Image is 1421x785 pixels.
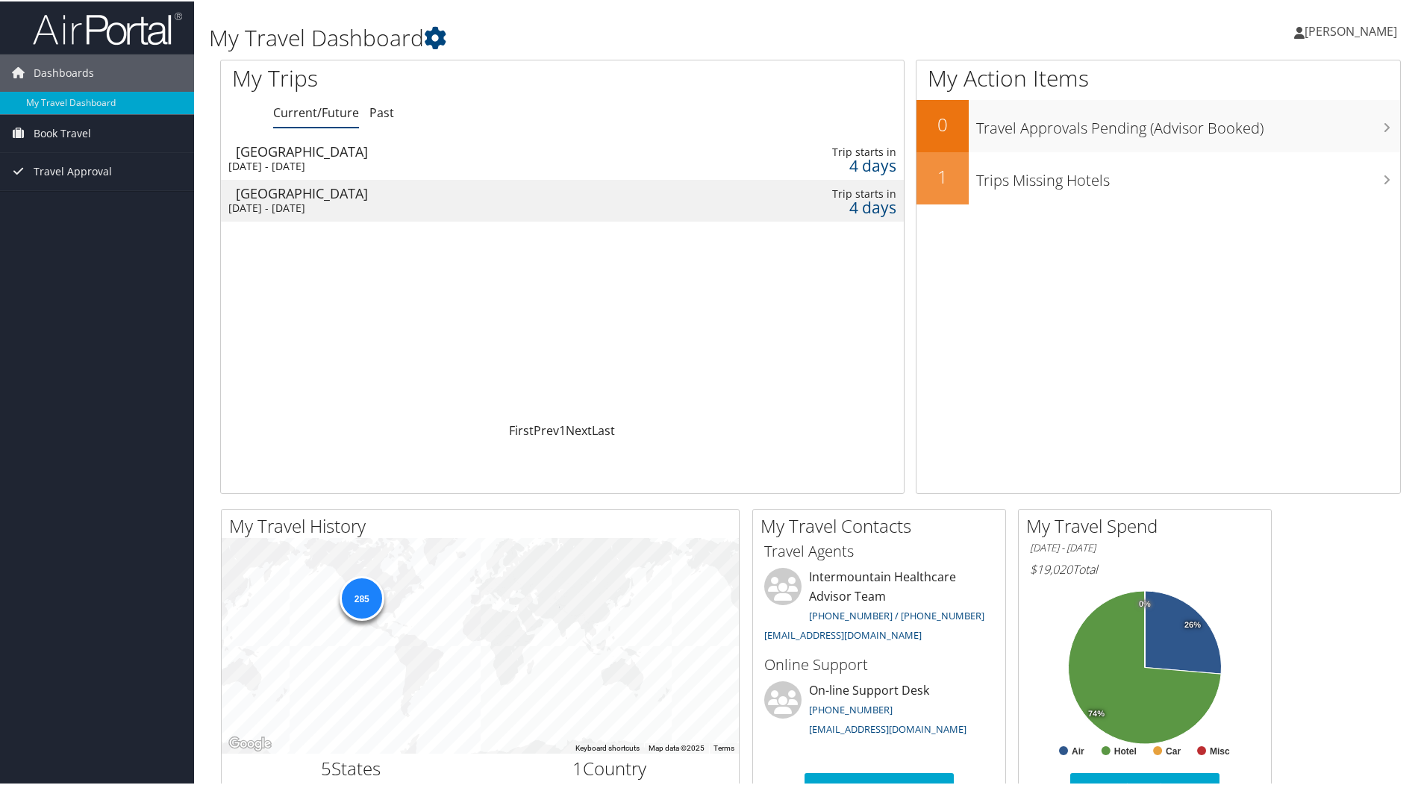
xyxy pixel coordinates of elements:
[228,158,652,172] div: [DATE] - [DATE]
[225,733,275,752] a: Open this area in Google Maps (opens a new window)
[761,512,1005,537] h2: My Travel Contacts
[232,61,608,93] h1: My Trips
[233,754,469,780] h2: States
[757,566,1002,646] li: Intermountain Healthcare Advisor Team
[916,61,1400,93] h1: My Action Items
[743,186,896,199] div: Trip starts in
[809,701,893,715] a: [PHONE_NUMBER]
[1166,745,1181,755] text: Car
[976,109,1400,137] h3: Travel Approvals Pending (Advisor Booked)
[916,151,1400,203] a: 1Trips Missing Hotels
[229,512,739,537] h2: My Travel History
[339,575,384,619] div: 285
[273,103,359,119] a: Current/Future
[575,742,640,752] button: Keyboard shortcuts
[534,421,559,437] a: Prev
[566,421,592,437] a: Next
[34,113,91,151] span: Book Travel
[228,200,652,213] div: [DATE] - [DATE]
[764,627,922,640] a: [EMAIL_ADDRESS][DOMAIN_NAME]
[236,143,660,157] div: [GEOGRAPHIC_DATA]
[1139,598,1151,607] tspan: 0%
[1210,745,1230,755] text: Misc
[743,157,896,171] div: 4 days
[916,163,969,188] h2: 1
[764,540,994,560] h3: Travel Agents
[764,653,994,674] h3: Online Support
[916,98,1400,151] a: 0Travel Approvals Pending (Advisor Booked)
[34,151,112,189] span: Travel Approval
[713,742,734,751] a: Terms (opens in new tab)
[916,110,969,136] h2: 0
[236,185,660,198] div: [GEOGRAPHIC_DATA]
[34,53,94,90] span: Dashboards
[592,421,615,437] a: Last
[1030,540,1260,554] h6: [DATE] - [DATE]
[809,721,966,734] a: [EMAIL_ADDRESS][DOMAIN_NAME]
[976,161,1400,190] h3: Trips Missing Hotels
[1030,560,1260,576] h6: Total
[809,607,984,621] a: [PHONE_NUMBER] / [PHONE_NUMBER]
[1114,745,1137,755] text: Hotel
[572,754,583,779] span: 1
[649,742,705,751] span: Map data ©2025
[1072,745,1084,755] text: Air
[509,421,534,437] a: First
[321,754,331,779] span: 5
[1030,560,1072,576] span: $19,020
[743,144,896,157] div: Trip starts in
[369,103,394,119] a: Past
[1026,512,1271,537] h2: My Travel Spend
[492,754,728,780] h2: Country
[1305,22,1397,38] span: [PERSON_NAME]
[1184,619,1201,628] tspan: 26%
[209,21,1011,52] h1: My Travel Dashboard
[225,733,275,752] img: Google
[33,10,182,45] img: airportal-logo.png
[757,680,1002,741] li: On-line Support Desk
[1088,708,1105,717] tspan: 74%
[743,199,896,213] div: 4 days
[559,421,566,437] a: 1
[1294,7,1412,52] a: [PERSON_NAME]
